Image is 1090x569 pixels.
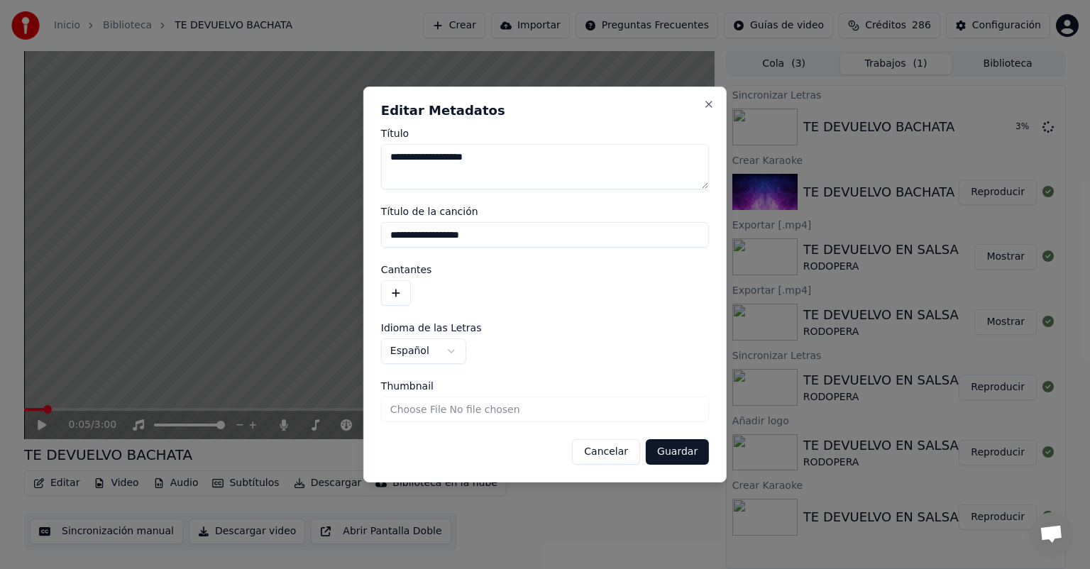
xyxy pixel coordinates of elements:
label: Cantantes [381,265,709,275]
button: Guardar [646,439,709,465]
h2: Editar Metadatos [381,104,709,117]
button: Cancelar [572,439,640,465]
label: Título [381,128,709,138]
span: Thumbnail [381,381,434,391]
label: Título de la canción [381,206,709,216]
span: Idioma de las Letras [381,323,482,333]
